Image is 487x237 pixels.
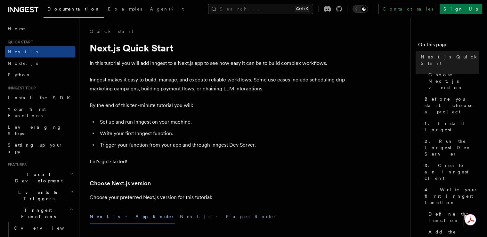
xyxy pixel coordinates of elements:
[5,103,75,121] a: Your first Functions
[378,4,437,14] a: Contact sales
[90,42,346,54] h1: Next.js Quick Start
[428,211,479,224] span: Define the function
[5,40,33,45] span: Quick start
[150,6,184,11] span: AgentKit
[11,222,75,234] a: Overview
[8,49,38,54] span: Next.js
[425,96,479,115] span: Before you start: choose a project
[5,169,75,187] button: Local Development
[5,57,75,69] a: Node.js
[428,72,479,91] span: Choose Next.js version
[440,4,482,14] a: Sign Up
[146,2,188,17] a: AgentKit
[425,187,479,206] span: 4. Write your first Inngest function
[5,46,75,57] a: Next.js
[8,125,62,136] span: Leveraging Steps
[422,160,479,184] a: 3. Create an Inngest client
[5,139,75,157] a: Setting up your app
[5,204,75,222] button: Inngest Functions
[418,51,479,69] a: Next.js Quick Start
[90,210,175,224] button: Next.js - App Router
[90,28,133,34] a: Quick start
[5,121,75,139] a: Leveraging Steps
[8,107,46,118] span: Your first Functions
[421,54,479,66] span: Next.js Quick Start
[5,189,70,202] span: Events & Triggers
[5,171,70,184] span: Local Development
[422,93,479,118] a: Before you start: choose a project
[208,4,313,14] button: Search...Ctrl+K
[422,118,479,135] a: 1. Install Inngest
[425,162,479,181] span: 3. Create an Inngest client
[90,75,346,93] p: Inngest makes it easy to build, manage, and execute reliable workflows. Some use cases include sc...
[5,86,36,91] span: Inngest tour
[98,141,346,149] li: Trigger your function from your app and through Inngest Dev Server.
[44,2,104,18] a: Documentation
[426,69,479,93] a: Choose Next.js version
[8,61,38,66] span: Node.js
[5,207,69,220] span: Inngest Functions
[418,41,479,51] h4: On this page
[90,179,151,188] a: Choose Next.js version
[5,187,75,204] button: Events & Triggers
[8,72,31,77] span: Python
[104,2,146,17] a: Examples
[8,142,63,154] span: Setting up your app
[8,26,26,32] span: Home
[90,59,346,68] p: In this tutorial you will add Inngest to a Next.js app to see how easy it can be to build complex...
[422,184,479,208] a: 4. Write your first Inngest function
[5,92,75,103] a: Install the SDK
[98,118,346,126] li: Set up and run Inngest on your machine.
[90,157,346,166] p: Let's get started!
[353,5,368,13] button: Toggle dark mode
[425,120,479,133] span: 1. Install Inngest
[98,129,346,138] li: Write your first Inngest function.
[426,208,479,226] a: Define the function
[90,101,346,110] p: By the end of this ten-minute tutorial you will:
[180,210,277,224] button: Next.js - Pages Router
[8,95,74,100] span: Install the SDK
[5,23,75,34] a: Home
[108,6,142,11] span: Examples
[5,162,27,167] span: Features
[90,193,346,202] p: Choose your preferred Next.js version for this tutorial:
[422,135,479,160] a: 2. Run the Inngest Dev Server
[295,6,309,12] kbd: Ctrl+K
[47,6,100,11] span: Documentation
[14,226,80,231] span: Overview
[425,138,479,157] span: 2. Run the Inngest Dev Server
[5,69,75,80] a: Python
